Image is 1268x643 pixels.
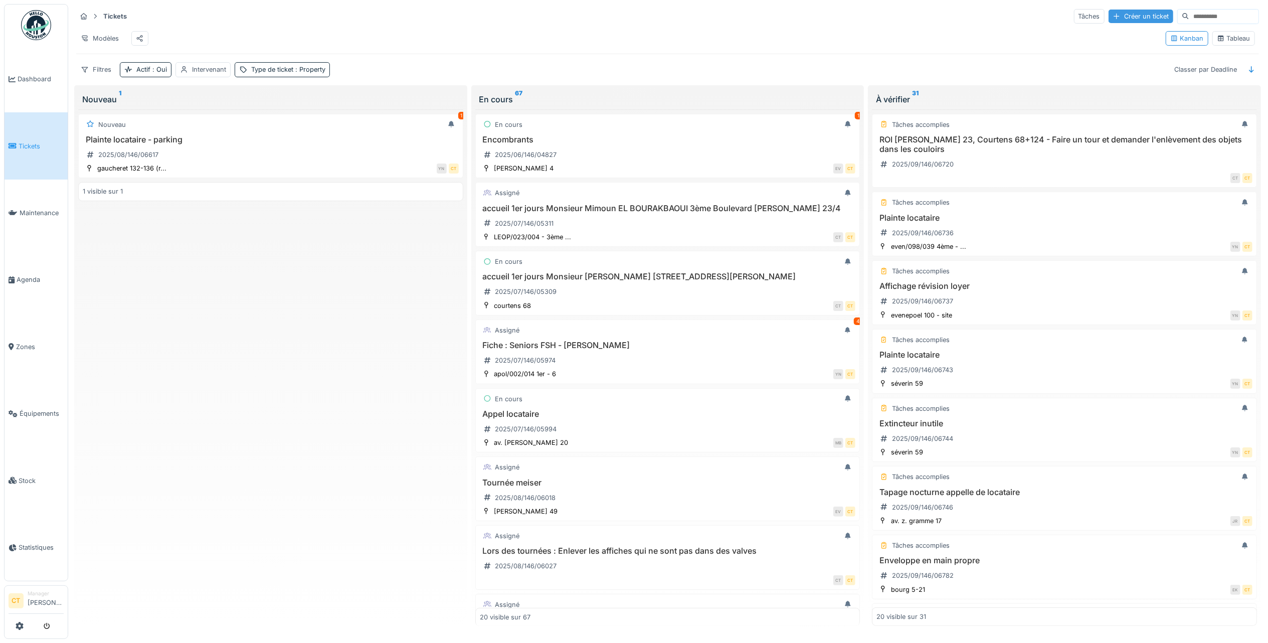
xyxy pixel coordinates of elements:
[876,93,1253,105] div: À vérifier
[494,369,557,379] div: apol/002/014 1er - 6
[119,93,121,105] sup: 1
[97,164,166,173] div: gaucheret 132-136 (r...
[17,275,64,284] span: Agenda
[5,313,68,380] a: Zones
[1242,379,1252,389] div: CT
[892,571,954,580] div: 2025/09/146/06782
[495,394,523,404] div: En cours
[833,301,843,311] div: CT
[479,93,856,105] div: En cours
[891,516,942,526] div: av. z. gramme 17
[5,46,68,112] a: Dashboard
[1230,310,1240,320] div: YN
[1242,242,1252,252] div: CT
[833,164,843,174] div: EV
[18,74,64,84] span: Dashboard
[293,66,325,73] span: : Property
[876,612,926,621] div: 20 visible sur 31
[892,404,950,413] div: Tâches accomplies
[98,120,126,129] div: Nouveau
[891,585,925,594] div: bourg 5-21
[833,507,843,517] div: EV
[892,434,953,443] div: 2025/09/146/06744
[892,159,954,169] div: 2025/09/146/06720
[480,204,856,213] h3: accueil 1er jours Monsieur Mimoun EL BOURAKBAOUI 3ème Boulevard [PERSON_NAME] 23/4
[845,301,855,311] div: CT
[854,317,862,325] div: 4
[1170,34,1204,43] div: Kanban
[21,10,51,40] img: Badge_color-CXgf-gQk.svg
[892,120,950,129] div: Tâches accomplies
[845,369,855,379] div: CT
[437,164,447,174] div: YN
[515,93,523,105] sup: 67
[495,424,557,434] div: 2025/07/146/05994
[98,150,158,159] div: 2025/08/146/06617
[495,356,556,365] div: 2025/07/146/05974
[876,556,1252,565] h3: Enveloppe en main propre
[99,12,131,21] strong: Tickets
[833,369,843,379] div: YN
[1242,585,1252,595] div: CT
[480,612,530,621] div: 20 visible sur 67
[892,296,953,306] div: 2025/09/146/06737
[1230,379,1240,389] div: YN
[480,409,856,419] h3: Appel locataire
[192,65,226,74] div: Intervenant
[495,600,520,609] div: Assigné
[876,213,1252,223] h3: Plainte locataire
[845,164,855,174] div: CT
[495,287,557,296] div: 2025/07/146/05309
[480,546,856,556] h3: Lors des tournées : Enlever les affiches qui ne sont pas dans des valves
[891,310,952,320] div: evenepoel 100 - site
[495,326,520,335] div: Assigné
[1242,310,1252,320] div: CT
[449,164,459,174] div: CT
[876,135,1252,154] h3: ROI [PERSON_NAME] 23, Courtens 68+124 - Faire un tour et demander l'enlèvement des objets dans le...
[495,531,520,541] div: Assigné
[876,350,1252,360] h3: Plainte locataire
[5,447,68,514] a: Stock
[495,493,556,503] div: 2025/08/146/06018
[136,65,167,74] div: Actif
[9,593,24,608] li: CT
[251,65,325,74] div: Type de ticket
[891,447,923,457] div: séverin 59
[495,462,520,472] div: Assigné
[495,561,557,571] div: 2025/08/146/06027
[494,507,558,516] div: [PERSON_NAME] 49
[76,31,123,46] div: Modèles
[494,232,572,242] div: LEOP/023/004 - 3ème ...
[28,590,64,597] div: Manager
[9,590,64,614] a: CT Manager[PERSON_NAME]
[892,541,950,550] div: Tâches accomplies
[912,93,919,105] sup: 31
[5,514,68,581] a: Statistiques
[1074,9,1105,24] div: Tâches
[1242,173,1252,183] div: CT
[82,93,459,105] div: Nouveau
[494,301,531,310] div: courtens 68
[19,141,64,151] span: Tickets
[5,246,68,313] a: Agenda
[833,575,843,585] div: CT
[876,488,1252,497] h3: Tapage nocturne appelle de locataire
[495,120,523,129] div: En cours
[891,242,966,251] div: even/098/039 4ème - ...
[19,476,64,486] span: Stock
[495,188,520,198] div: Assigné
[494,164,554,173] div: [PERSON_NAME] 4
[480,135,856,144] h3: Encombrants
[494,438,569,447] div: av. [PERSON_NAME] 20
[480,478,856,488] h3: Tournée meiser
[76,62,116,77] div: Filtres
[892,472,950,481] div: Tâches accomplies
[480,272,856,281] h3: accueil 1er jours Monsieur [PERSON_NAME] [STREET_ADDRESS][PERSON_NAME]
[1242,516,1252,526] div: CT
[892,228,954,238] div: 2025/09/146/06736
[20,208,64,218] span: Maintenance
[1230,516,1240,526] div: JR
[845,507,855,517] div: CT
[891,379,923,388] div: séverin 59
[1242,447,1252,457] div: CT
